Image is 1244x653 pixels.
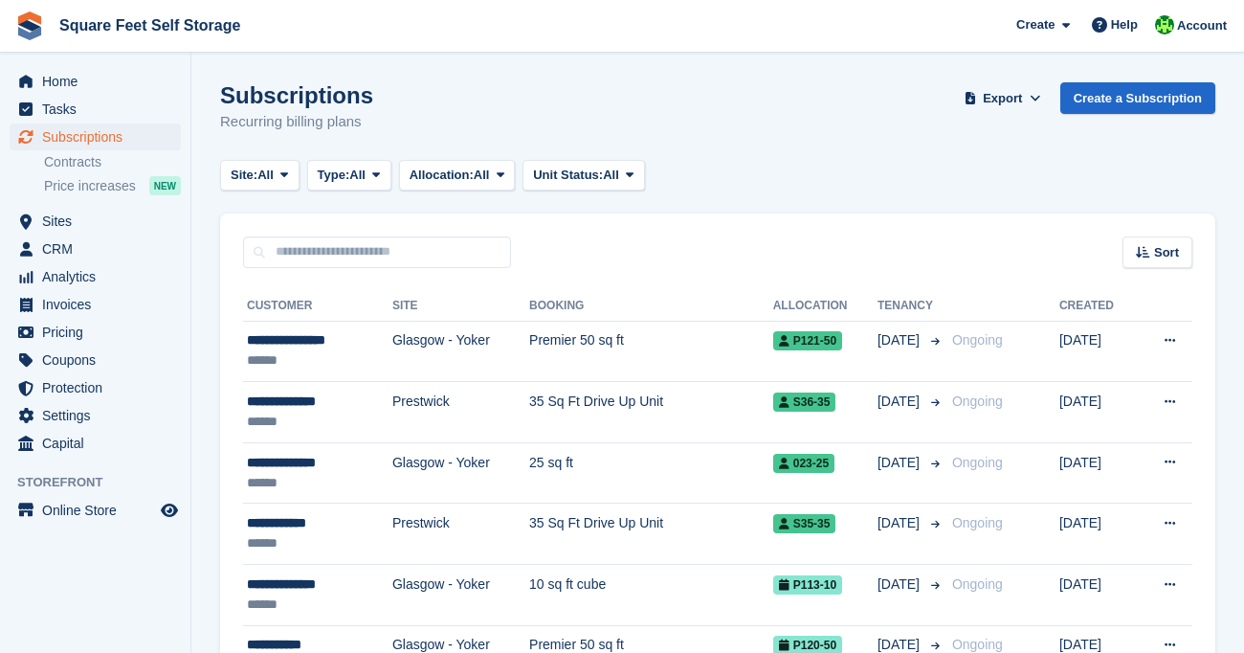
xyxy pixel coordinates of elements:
span: Allocation: [410,166,474,185]
a: menu [10,208,181,235]
button: Site: All [220,160,300,191]
a: Price increases NEW [44,175,181,196]
span: P121-50 [773,331,842,350]
a: menu [10,374,181,401]
span: Sites [42,208,157,235]
a: menu [10,497,181,524]
img: Lorraine Cassidy [1155,15,1174,34]
td: 35 Sq Ft Drive Up Unit [529,504,773,565]
td: Glasgow - Yoker [392,321,529,382]
button: Unit Status: All [522,160,644,191]
span: Ongoing [952,332,1003,348]
td: Premier 50 sq ft [529,321,773,382]
span: S36-35 [773,393,836,412]
a: menu [10,430,181,457]
th: Site [392,291,529,322]
td: [DATE] [1059,321,1136,382]
span: Ongoing [952,394,1003,409]
span: Home [42,68,157,95]
span: All [257,166,274,185]
button: Allocation: All [399,160,516,191]
span: Account [1177,16,1227,35]
span: Type: [318,166,350,185]
a: Square Feet Self Storage [52,10,248,41]
span: Create [1016,15,1055,34]
span: S35-35 [773,514,836,533]
span: Sort [1154,243,1179,262]
th: Tenancy [877,291,944,322]
th: Customer [243,291,392,322]
a: menu [10,347,181,373]
td: 25 sq ft [529,442,773,504]
th: Booking [529,291,773,322]
span: Analytics [42,263,157,290]
span: [DATE] [877,453,923,473]
span: Protection [42,374,157,401]
span: Subscriptions [42,124,157,150]
td: [DATE] [1059,565,1136,626]
span: Ongoing [952,515,1003,530]
td: [DATE] [1059,382,1136,443]
td: Glasgow - Yoker [392,565,529,626]
span: 023-25 [773,454,834,473]
span: Help [1111,15,1138,34]
span: Export [983,89,1022,108]
span: Capital [42,430,157,457]
a: menu [10,402,181,429]
a: Preview store [158,499,181,522]
span: [DATE] [877,392,923,412]
span: P113-10 [773,575,842,595]
td: Prestwick [392,382,529,443]
span: Unit Status: [533,166,603,185]
span: Settings [42,402,157,429]
span: All [474,166,490,185]
span: Online Store [42,497,157,524]
span: Pricing [42,319,157,346]
span: All [349,166,366,185]
button: Export [961,82,1045,114]
td: 35 Sq Ft Drive Up Unit [529,382,773,443]
div: NEW [149,176,181,195]
a: menu [10,96,181,123]
th: Created [1059,291,1136,322]
td: 10 sq ft cube [529,565,773,626]
span: Site: [231,166,257,185]
button: Type: All [307,160,391,191]
td: [DATE] [1059,504,1136,565]
span: [DATE] [877,330,923,350]
img: stora-icon-8386f47178a22dfd0bd8f6a31ec36ba5ce8667c1dd55bd0f319d3a0aa187defe.svg [15,11,44,40]
span: Ongoing [952,455,1003,470]
span: Ongoing [952,576,1003,592]
p: Recurring billing plans [220,111,373,133]
span: Storefront [17,473,190,492]
span: [DATE] [877,513,923,533]
a: menu [10,263,181,290]
span: All [603,166,619,185]
td: [DATE] [1059,442,1136,504]
td: Prestwick [392,504,529,565]
span: CRM [42,236,157,262]
th: Allocation [773,291,877,322]
a: menu [10,236,181,262]
a: menu [10,124,181,150]
span: Invoices [42,291,157,318]
span: Tasks [42,96,157,123]
span: Price increases [44,177,136,195]
a: menu [10,68,181,95]
span: [DATE] [877,574,923,595]
a: menu [10,291,181,318]
a: Contracts [44,153,181,171]
h1: Subscriptions [220,82,373,108]
span: Coupons [42,347,157,373]
a: Create a Subscription [1060,82,1215,114]
span: Ongoing [952,637,1003,652]
a: menu [10,319,181,346]
td: Glasgow - Yoker [392,442,529,504]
